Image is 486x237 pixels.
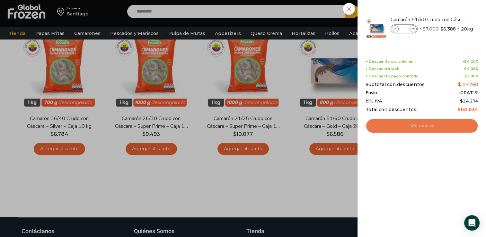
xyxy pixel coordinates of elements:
span: - [463,74,478,78]
input: Product quantity [399,25,409,32]
span: + Descuento por volumen [366,59,415,64]
bdi: 3.960 [465,74,478,78]
span: 24.274 [460,98,478,103]
span: $ [457,107,460,112]
span: $ [464,59,467,64]
span: × × 20kg [419,24,473,33]
span: - [463,59,478,64]
span: $ [464,66,467,71]
span: $ [458,82,461,87]
span: - [463,67,478,71]
span: $ [465,74,467,78]
bdi: 6.388 [440,26,456,32]
bdi: 7.000 [423,26,439,32]
bdi: 4.200 [464,59,478,64]
span: ¡GRATIS! [459,90,478,95]
span: Envío [366,90,377,95]
span: 19% IVA [366,99,382,104]
span: $ [440,26,443,32]
a: Ver carrito [366,119,478,133]
span: + Descuento pago contado [366,74,419,78]
span: $ [460,98,463,103]
bdi: 152.034 [457,107,478,112]
div: Open Intercom Messenger [464,215,480,231]
span: + Descuento web [366,67,400,71]
a: Camarón 51/60 Crudo con Cáscara - Gold - Caja 20 kg [391,16,467,23]
span: Subtotal con descuentos [366,82,425,87]
bdi: 127.760 [458,82,478,87]
span: $ [423,26,426,32]
span: Total con descuentos: [366,107,417,112]
bdi: 4.080 [464,66,478,71]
